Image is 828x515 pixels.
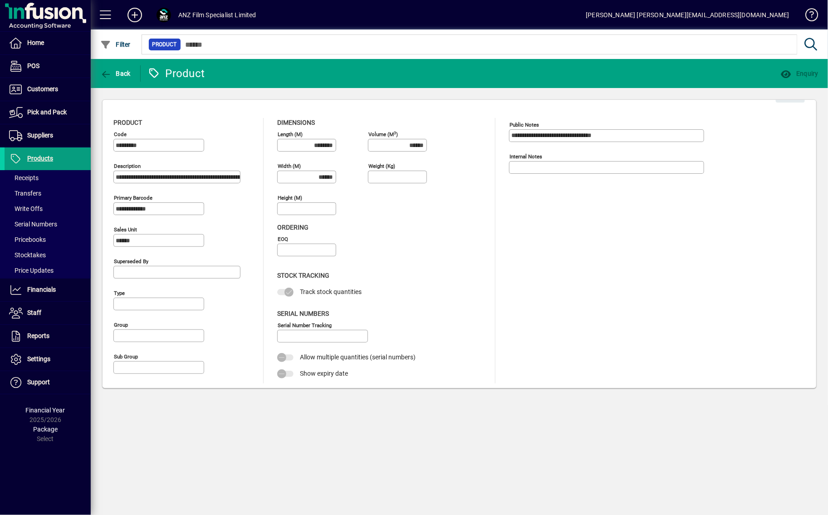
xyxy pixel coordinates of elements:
[586,8,789,22] div: [PERSON_NAME] [PERSON_NAME][EMAIL_ADDRESS][DOMAIN_NAME]
[178,8,256,22] div: ANZ Film Specialist Limited
[27,286,56,293] span: Financials
[27,155,53,162] span: Products
[147,66,205,81] div: Product
[5,263,91,278] a: Price Updates
[277,310,329,317] span: Serial Numbers
[277,119,315,126] span: Dimensions
[149,7,178,23] button: Profile
[27,332,49,339] span: Reports
[776,86,805,103] button: Edit
[100,41,131,48] span: Filter
[27,39,44,46] span: Home
[5,279,91,301] a: Financials
[5,325,91,348] a: Reports
[9,174,39,181] span: Receipts
[368,163,395,169] mat-label: Weight (Kg)
[5,32,91,54] a: Home
[368,131,398,137] mat-label: Volume (m )
[5,302,91,324] a: Staff
[98,65,133,82] button: Back
[114,258,148,265] mat-label: Superseded by
[278,131,303,137] mat-label: Length (m)
[114,353,138,360] mat-label: Sub group
[114,226,137,233] mat-label: Sales unit
[9,221,57,228] span: Serial Numbers
[98,36,133,53] button: Filter
[5,101,91,124] a: Pick and Pack
[27,132,53,139] span: Suppliers
[120,7,149,23] button: Add
[394,130,396,135] sup: 3
[27,108,67,116] span: Pick and Pack
[300,288,362,295] span: Track stock quantities
[5,78,91,101] a: Customers
[300,370,348,377] span: Show expiry date
[27,309,41,316] span: Staff
[114,131,127,137] mat-label: Code
[27,85,58,93] span: Customers
[278,163,301,169] mat-label: Width (m)
[5,170,91,186] a: Receipts
[26,407,65,414] span: Financial Year
[5,348,91,371] a: Settings
[9,236,46,243] span: Pricebooks
[5,232,91,247] a: Pricebooks
[27,62,39,69] span: POS
[27,355,50,363] span: Settings
[114,322,128,328] mat-label: Group
[5,186,91,201] a: Transfers
[114,195,152,201] mat-label: Primary barcode
[5,216,91,232] a: Serial Numbers
[278,236,288,242] mat-label: EOQ
[300,353,416,361] span: Allow multiple quantities (serial numbers)
[152,40,177,49] span: Product
[5,371,91,394] a: Support
[114,163,141,169] mat-label: Description
[5,201,91,216] a: Write Offs
[510,122,539,128] mat-label: Public Notes
[799,2,817,31] a: Knowledge Base
[510,153,542,160] mat-label: Internal Notes
[278,322,332,328] mat-label: Serial Number tracking
[27,378,50,386] span: Support
[5,55,91,78] a: POS
[5,124,91,147] a: Suppliers
[113,119,142,126] span: Product
[100,70,131,77] span: Back
[277,224,309,231] span: Ordering
[5,247,91,263] a: Stocktakes
[278,195,302,201] mat-label: Height (m)
[9,190,41,197] span: Transfers
[114,290,125,296] mat-label: Type
[9,205,43,212] span: Write Offs
[9,267,54,274] span: Price Updates
[91,65,141,82] app-page-header-button: Back
[277,272,329,279] span: Stock Tracking
[9,251,46,259] span: Stocktakes
[33,426,58,433] span: Package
